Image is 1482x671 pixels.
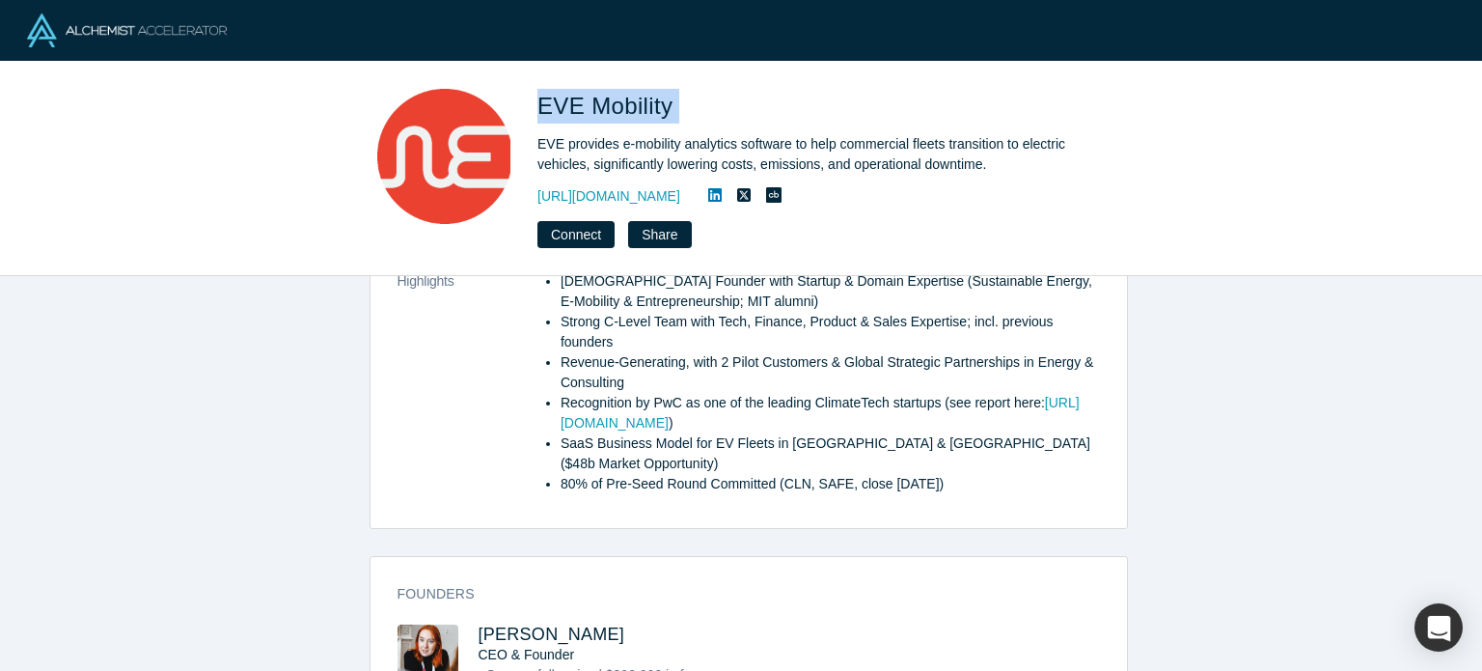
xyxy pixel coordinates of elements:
h3: Founders [398,584,1073,604]
a: [PERSON_NAME] [479,625,625,644]
div: EVE provides e-mobility analytics software to help commercial fleets transition to electric vehic... [537,134,1078,175]
button: Share [628,221,691,248]
img: EVE Mobility's Logo [375,89,510,224]
li: [DEMOGRAPHIC_DATA] Founder with Startup & Domain Expertise (Sustainable Energy, E-Mobility & Entr... [561,271,1100,312]
span: EVE Mobility [537,93,679,119]
img: Alchemist Logo [27,14,227,47]
a: [URL][DOMAIN_NAME] [537,186,680,207]
span: CEO & Founder [479,647,575,662]
dt: Highlights [398,271,546,515]
li: Recognition by PwC as one of the leading ClimateTech startups (see report here: ) [561,393,1100,433]
li: 80% of Pre-Seed Round Committed (CLN, SAFE, close [DATE]) [561,474,1100,494]
button: Connect [537,221,615,248]
li: Revenue-Generating, with 2 Pilot Customers & Global Strategic Partnerships in Energy & Consulting [561,352,1100,393]
li: SaaS Business Model for EV Fleets in [GEOGRAPHIC_DATA] & [GEOGRAPHIC_DATA] ($48b Market Opportunity) [561,433,1100,474]
li: Strong C-Level Team with Tech, Finance, Product & Sales Expertise; incl. previous founders [561,312,1100,352]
